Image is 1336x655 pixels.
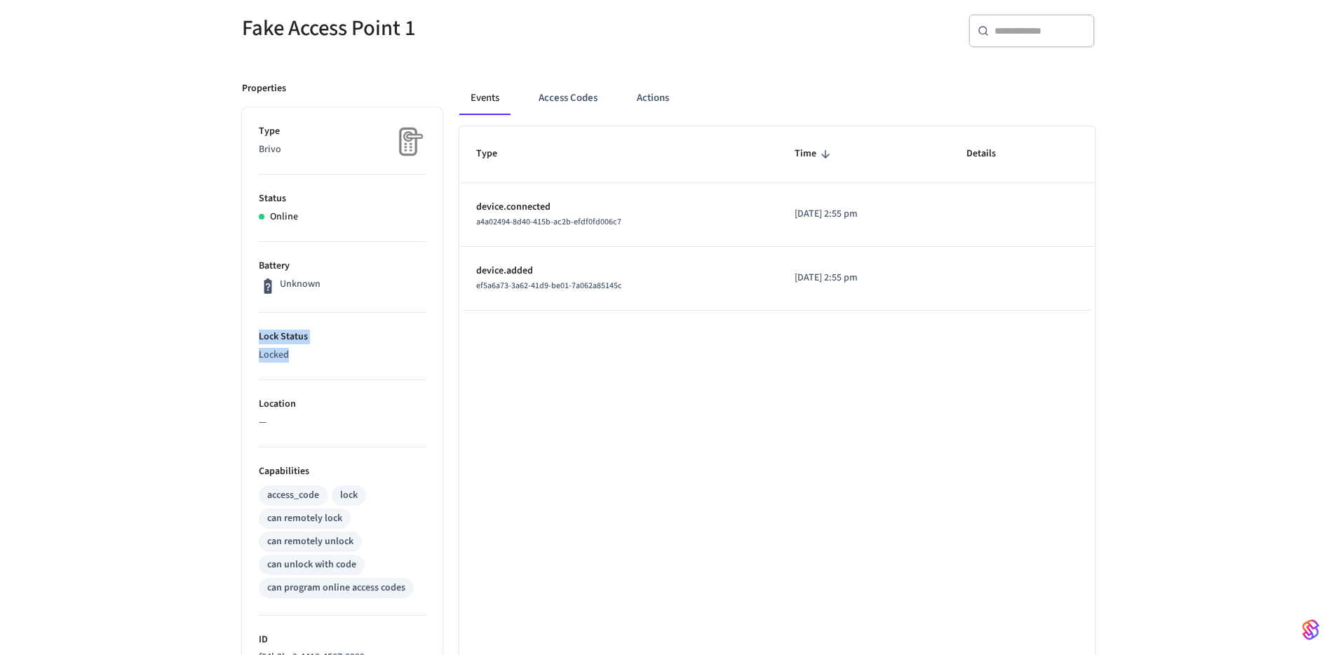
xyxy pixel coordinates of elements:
[391,124,426,159] img: Placeholder Lock Image
[1302,619,1319,641] img: SeamLogoGradient.69752ec5.svg
[259,191,426,206] p: Status
[259,633,426,647] p: ID
[280,277,320,292] p: Unknown
[476,143,515,165] span: Type
[476,200,762,215] p: device.connected
[795,143,835,165] span: Time
[259,348,426,363] p: Locked
[459,81,511,115] button: Events
[267,558,356,572] div: can unlock with code
[795,207,933,222] p: [DATE] 2:55 pm
[259,142,426,157] p: Brivo
[527,81,609,115] button: Access Codes
[795,271,933,285] p: [DATE] 2:55 pm
[259,415,426,430] p: —
[259,259,426,274] p: Battery
[476,280,622,292] span: ef5a6a73-3a62-41d9-be01-7a062a85145c
[966,143,1014,165] span: Details
[242,81,286,96] p: Properties
[459,126,1095,310] table: sticky table
[459,81,1095,115] div: ant example
[340,488,358,503] div: lock
[476,264,762,278] p: device.added
[267,488,319,503] div: access_code
[267,581,405,595] div: can program online access codes
[476,216,621,228] span: a4a02494-8d40-415b-ac2b-efdf0fd006c7
[259,464,426,479] p: Capabilities
[267,534,353,549] div: can remotely unlock
[267,511,342,526] div: can remotely lock
[626,81,680,115] button: Actions
[270,210,298,224] p: Online
[259,397,426,412] p: Location
[259,330,426,344] p: Lock Status
[242,14,660,43] h5: Fake Access Point 1
[259,124,426,139] p: Type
